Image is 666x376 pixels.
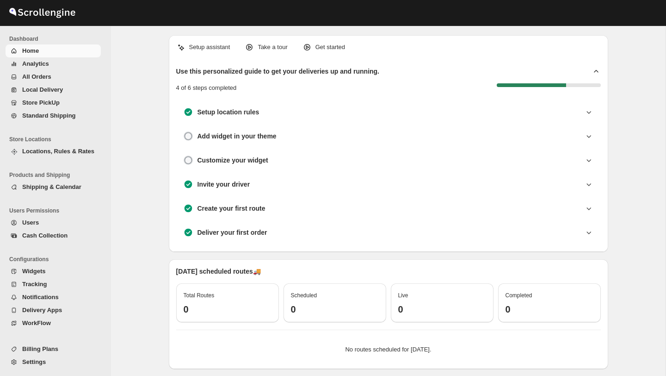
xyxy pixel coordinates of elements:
[506,304,593,315] h3: 0
[6,70,101,83] button: All Orders
[197,132,277,141] h3: Add widget in your theme
[6,216,101,229] button: Users
[398,304,486,315] h3: 0
[6,181,101,194] button: Shipping & Calendar
[9,256,105,263] span: Configurations
[197,204,265,213] h3: Create your first route
[22,47,39,54] span: Home
[9,136,105,143] span: Store Locations
[6,278,101,291] button: Tracking
[291,292,317,299] span: Scheduled
[22,345,58,352] span: Billing Plans
[6,343,101,356] button: Billing Plans
[22,60,49,67] span: Analytics
[176,83,237,93] p: 4 of 6 steps completed
[176,267,601,276] p: [DATE] scheduled routes 🚚
[22,307,62,313] span: Delivery Apps
[184,292,215,299] span: Total Routes
[197,180,250,189] h3: Invite your driver
[258,43,287,52] p: Take a tour
[9,35,105,43] span: Dashboard
[315,43,345,52] p: Get started
[22,183,81,190] span: Shipping & Calendar
[22,148,94,155] span: Locations, Rules & Rates
[6,265,101,278] button: Widgets
[197,228,267,237] h3: Deliver your first order
[6,229,101,242] button: Cash Collection
[22,99,60,106] span: Store PickUp
[22,268,45,275] span: Widgets
[176,67,380,76] h2: Use this personalized guide to get your deliveries up and running.
[22,320,51,326] span: WorkFlow
[6,291,101,304] button: Notifications
[22,294,59,301] span: Notifications
[9,207,105,214] span: Users Permissions
[291,304,379,315] h3: 0
[184,345,593,354] p: No routes scheduled for [DATE].
[506,292,532,299] span: Completed
[6,356,101,369] button: Settings
[22,281,47,288] span: Tracking
[184,304,271,315] h3: 0
[6,304,101,317] button: Delivery Apps
[197,156,268,165] h3: Customize your widget
[22,73,51,80] span: All Orders
[22,219,39,226] span: Users
[6,57,101,70] button: Analytics
[22,112,76,119] span: Standard Shipping
[398,292,408,299] span: Live
[197,107,259,117] h3: Setup location rules
[22,86,63,93] span: Local Delivery
[9,171,105,179] span: Products and Shipping
[6,44,101,57] button: Home
[6,145,101,158] button: Locations, Rules & Rates
[189,43,230,52] p: Setup assistant
[22,358,46,365] span: Settings
[22,232,68,239] span: Cash Collection
[6,317,101,330] button: WorkFlow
